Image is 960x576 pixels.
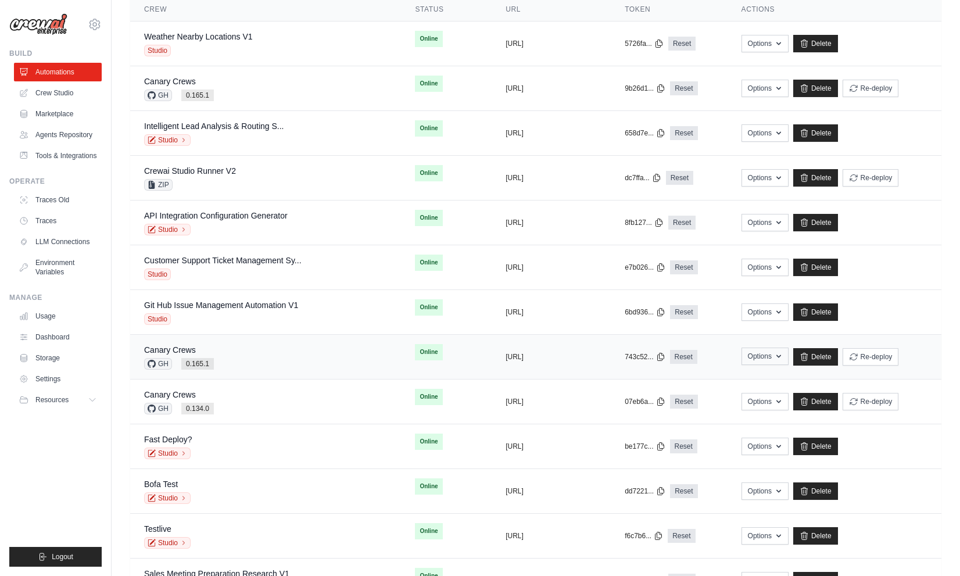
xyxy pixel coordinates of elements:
a: Fast Deploy? [144,435,192,444]
a: Customer Support Ticket Management Sy... [144,256,302,265]
a: Delete [793,80,838,97]
a: Delete [793,169,838,187]
span: Resources [35,395,69,405]
a: Reset [670,81,697,95]
span: GH [144,90,172,101]
a: Settings [14,370,102,388]
span: Online [415,478,442,495]
button: Re-deploy [843,169,899,187]
span: 0.165.1 [181,90,214,101]
a: Canary Crews [144,390,196,399]
a: Crewai Studio Runner V2 [144,166,236,176]
a: Reset [670,126,697,140]
div: Operate [9,177,102,186]
a: Reset [670,350,697,364]
span: Online [415,120,442,137]
a: Studio [144,134,191,146]
button: Re-deploy [843,348,899,366]
a: Reset [668,216,696,230]
button: 8fb127... [625,218,664,227]
span: Online [415,389,442,405]
span: Online [415,255,442,271]
a: Delete [793,482,838,500]
button: 5726fa... [625,39,664,48]
span: Studio [144,269,171,280]
a: Delete [793,259,838,276]
a: Reset [670,305,697,319]
button: be177c... [625,442,665,451]
span: GH [144,403,172,414]
span: GH [144,358,172,370]
a: Weather Nearby Locations V1 [144,32,253,41]
div: Manage [9,293,102,302]
a: Usage [14,307,102,325]
a: Delete [793,124,838,142]
span: Online [415,344,442,360]
button: Re-deploy [843,393,899,410]
button: Options [742,214,789,231]
button: Options [742,35,789,52]
a: Testlive [144,524,171,534]
a: Studio [144,492,191,504]
a: Canary Crews [144,345,196,355]
div: Build [9,49,102,58]
button: Logout [9,547,102,567]
a: Reset [666,171,693,185]
a: Crew Studio [14,84,102,102]
button: 743c52... [625,352,665,362]
a: Reset [670,395,697,409]
button: 6bd936... [625,307,665,317]
span: Online [415,165,442,181]
a: Delete [793,393,838,410]
a: Reset [670,439,697,453]
span: Logout [52,552,73,561]
a: Delete [793,214,838,231]
button: 07eb6a... [625,397,665,406]
button: Re-deploy [843,80,899,97]
button: Options [742,482,789,500]
span: Online [415,210,442,226]
button: Options [742,80,789,97]
button: Options [742,124,789,142]
a: Bofa Test [144,480,178,489]
a: Environment Variables [14,253,102,281]
a: Dashboard [14,328,102,346]
button: 9b26d1... [625,84,665,93]
img: Logo [9,13,67,35]
a: Traces Old [14,191,102,209]
a: Traces [14,212,102,230]
button: Options [742,169,789,187]
button: Options [742,259,789,276]
button: dd7221... [625,486,665,496]
span: 0.134.0 [181,403,214,414]
button: 658d7e... [625,128,665,138]
a: Delete [793,35,838,52]
button: Resources [14,391,102,409]
button: Options [742,438,789,455]
a: Intelligent Lead Analysis & Routing S... [144,121,284,131]
button: Options [742,348,789,365]
span: Online [415,434,442,450]
button: e7b026... [625,263,665,272]
span: Studio [144,313,171,325]
a: Git Hub Issue Management Automation V1 [144,300,298,310]
a: Delete [793,303,838,321]
span: Online [415,523,442,539]
button: Options [742,303,789,321]
a: API Integration Configuration Generator [144,211,288,220]
a: Tools & Integrations [14,146,102,165]
button: f6c7b6... [625,531,663,541]
a: Reset [670,484,697,498]
span: ZIP [144,179,173,191]
a: LLM Connections [14,232,102,251]
a: Studio [144,224,191,235]
a: Studio [144,448,191,459]
a: Delete [793,348,838,366]
a: Reset [668,37,696,51]
a: Studio [144,537,191,549]
span: 0.165.1 [181,358,214,370]
span: Online [415,31,442,47]
a: Storage [14,349,102,367]
span: Studio [144,45,171,56]
a: Reset [670,260,697,274]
